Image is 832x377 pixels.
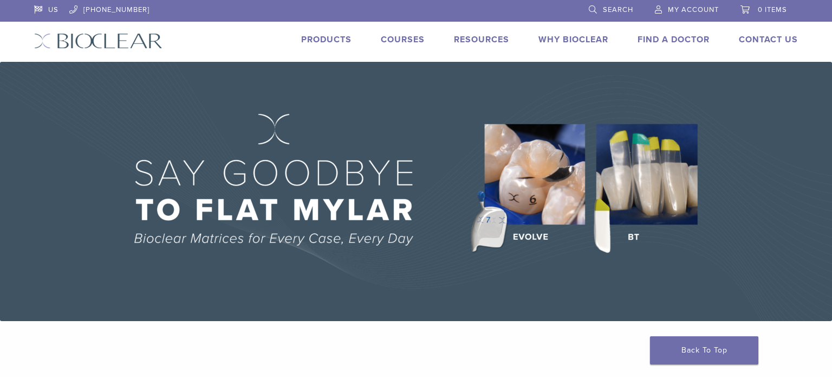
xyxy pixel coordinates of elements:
span: Search [603,5,633,14]
a: Products [301,34,352,45]
a: Back To Top [650,336,758,365]
a: Why Bioclear [538,34,608,45]
img: Bioclear [34,33,162,49]
a: Find A Doctor [638,34,710,45]
a: Resources [454,34,509,45]
a: Contact Us [739,34,798,45]
span: 0 items [758,5,787,14]
a: Courses [381,34,425,45]
span: My Account [668,5,719,14]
